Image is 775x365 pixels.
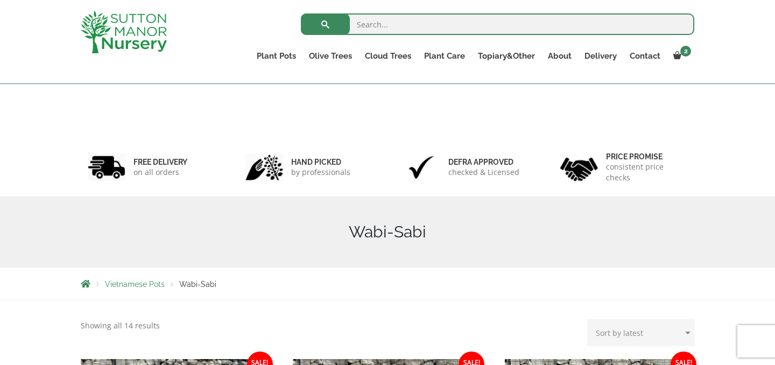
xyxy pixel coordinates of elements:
[560,151,598,184] img: 4.jpg
[302,48,358,64] a: Olive Trees
[81,222,694,242] h1: Wabi-Sabi
[606,152,688,162] h6: Price promise
[81,319,160,332] p: Showing all 14 results
[291,157,350,167] h6: hand picked
[448,167,519,178] p: checked & Licensed
[667,48,694,64] a: 2
[301,13,694,35] input: Search...
[358,48,418,64] a: Cloud Trees
[680,46,691,57] span: 2
[133,167,187,178] p: on all orders
[578,48,623,64] a: Delivery
[606,162,688,183] p: consistent price checks
[471,48,541,64] a: Topiary&Other
[179,280,216,289] span: Wabi-Sabi
[245,153,283,181] img: 2.jpg
[448,157,519,167] h6: Defra approved
[587,319,694,346] select: Shop order
[541,48,578,64] a: About
[81,11,167,53] img: logo
[105,280,165,289] a: Vietnamese Pots
[418,48,471,64] a: Plant Care
[291,167,350,178] p: by professionals
[623,48,667,64] a: Contact
[81,279,694,288] nav: Breadcrumbs
[250,48,302,64] a: Plant Pots
[88,153,125,181] img: 1.jpg
[133,157,187,167] h6: FREE DELIVERY
[403,153,440,181] img: 3.jpg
